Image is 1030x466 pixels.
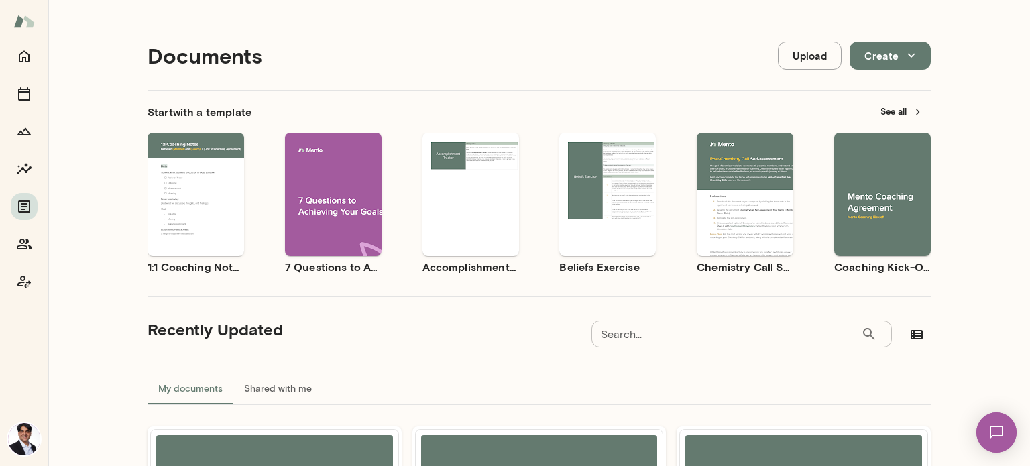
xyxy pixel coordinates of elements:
[11,80,38,107] button: Sessions
[11,43,38,70] button: Home
[285,259,382,275] h6: 7 Questions to Achieving Your Goals
[872,101,931,122] button: See all
[422,259,519,275] h6: Accomplishment Tracker
[148,259,244,275] h6: 1:1 Coaching Notes
[11,231,38,257] button: Members
[11,118,38,145] button: Growth Plan
[148,43,262,68] h4: Documents
[148,104,251,120] h6: Start with a template
[148,372,233,404] button: My documents
[778,42,842,70] button: Upload
[850,42,931,70] button: Create
[233,372,323,404] button: Shared with me
[11,268,38,295] button: Coach app
[697,259,793,275] h6: Chemistry Call Self-Assessment [Coaches only]
[11,193,38,220] button: Documents
[8,423,40,455] img: Raj Manghani
[148,318,283,340] h5: Recently Updated
[11,156,38,182] button: Insights
[148,372,931,404] div: documents tabs
[13,9,35,34] img: Mento
[559,259,656,275] h6: Beliefs Exercise
[834,259,931,275] h6: Coaching Kick-Off | Coaching Agreement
